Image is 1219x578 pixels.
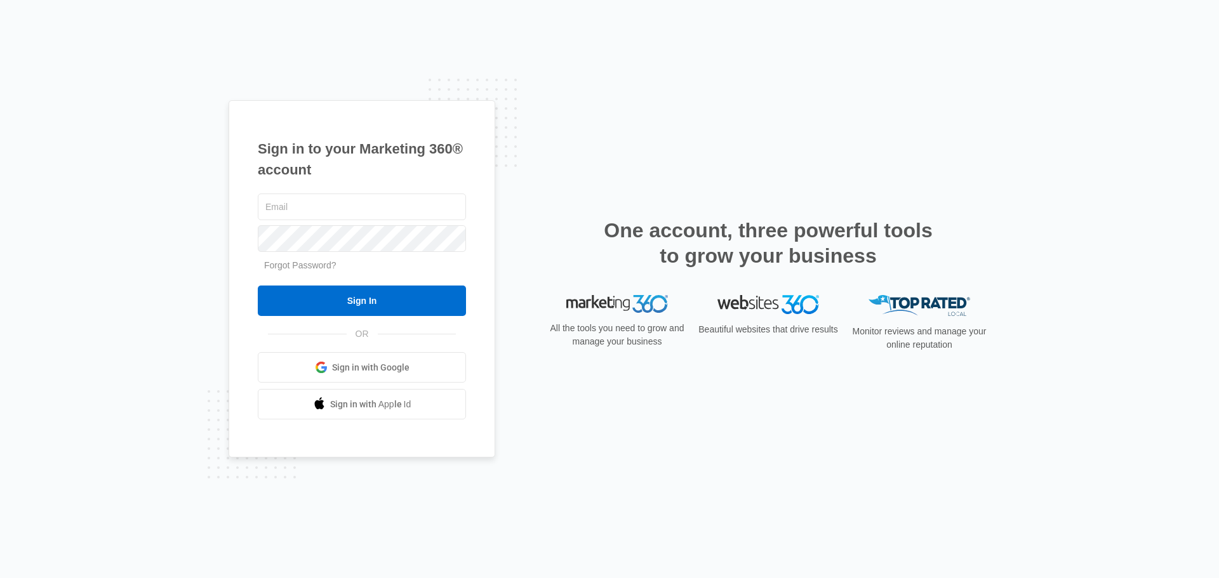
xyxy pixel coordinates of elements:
[600,218,936,268] h2: One account, three powerful tools to grow your business
[848,325,990,351] p: Monitor reviews and manage your online reputation
[258,138,466,180] h1: Sign in to your Marketing 360® account
[717,295,819,313] img: Websites 360
[258,286,466,316] input: Sign In
[697,323,839,336] p: Beautiful websites that drive results
[264,260,336,270] a: Forgot Password?
[330,398,411,411] span: Sign in with Apple Id
[258,352,466,383] a: Sign in with Google
[258,389,466,419] a: Sign in with Apple Id
[258,194,466,220] input: Email
[869,295,970,316] img: Top Rated Local
[347,327,378,341] span: OR
[566,295,668,313] img: Marketing 360
[546,322,688,348] p: All the tools you need to grow and manage your business
[332,361,410,374] span: Sign in with Google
